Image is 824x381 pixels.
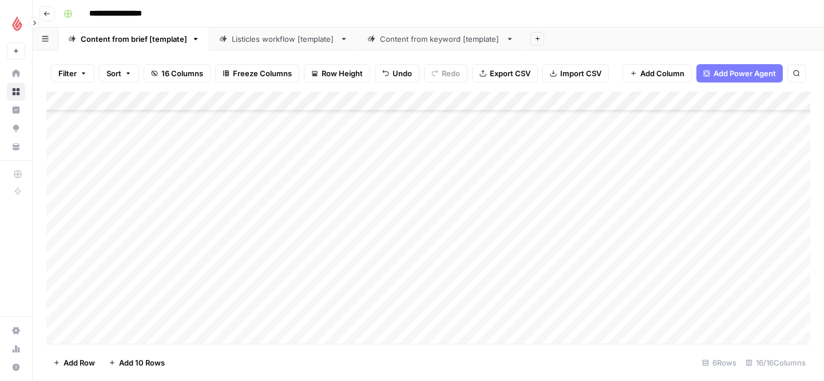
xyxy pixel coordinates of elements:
[380,33,501,45] div: Content from keyword [template]
[7,101,25,119] a: Insights
[490,68,530,79] span: Export CSV
[623,64,692,83] button: Add Column
[233,68,292,79] span: Freeze Columns
[7,138,25,156] a: Your Data
[7,64,25,83] a: Home
[560,68,601,79] span: Import CSV
[714,68,776,79] span: Add Power Agent
[232,33,335,45] div: Listicles workflow [template]
[7,340,25,358] a: Usage
[304,64,370,83] button: Row Height
[58,68,77,79] span: Filter
[322,68,363,79] span: Row Height
[161,68,203,79] span: 16 Columns
[375,64,419,83] button: Undo
[640,68,684,79] span: Add Column
[209,28,358,50] a: Listicles workflow [template]
[106,68,121,79] span: Sort
[7,13,27,34] img: Lightspeed Logo
[472,64,538,83] button: Export CSV
[542,64,609,83] button: Import CSV
[7,119,25,138] a: Opportunities
[424,64,468,83] button: Redo
[7,83,25,101] a: Browse
[51,64,94,83] button: Filter
[7,321,25,340] a: Settings
[215,64,299,83] button: Freeze Columns
[442,68,460,79] span: Redo
[58,28,209,50] a: Content from brief [template]
[99,64,139,83] button: Sort
[81,33,187,45] div: Content from brief [template]
[144,64,211,83] button: 16 Columns
[119,357,165,368] span: Add 10 Rows
[698,353,741,372] div: 6 Rows
[741,353,810,372] div: 16/16 Columns
[7,9,25,38] button: Workspace: Lightspeed
[102,353,172,372] button: Add 10 Rows
[7,358,25,376] button: Help + Support
[46,353,102,372] button: Add Row
[358,28,524,50] a: Content from keyword [template]
[696,64,783,83] button: Add Power Agent
[64,357,95,368] span: Add Row
[393,68,412,79] span: Undo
